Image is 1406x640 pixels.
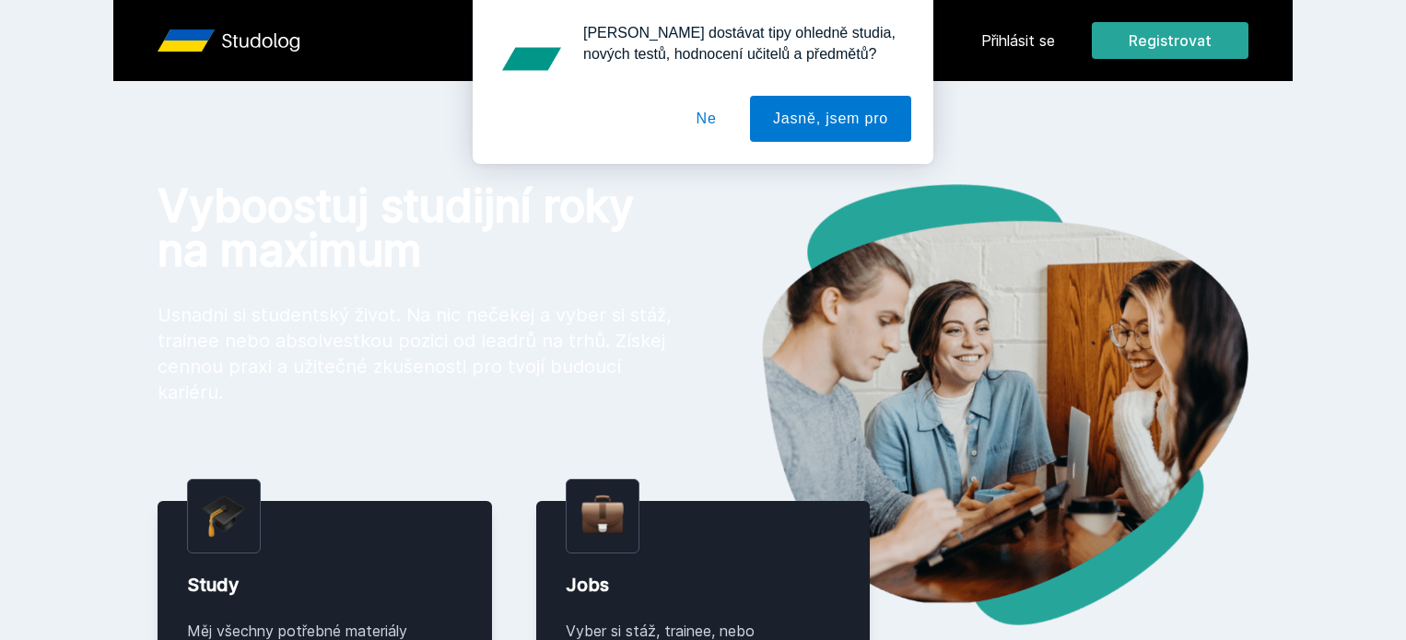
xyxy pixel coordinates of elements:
[568,22,911,64] div: [PERSON_NAME] dostávat tipy ohledně studia, nových testů, hodnocení učitelů a předmětů?
[703,184,1248,625] img: hero.png
[750,96,911,142] button: Jasně, jsem pro
[674,96,740,142] button: Ne
[203,495,245,538] img: graduation-cap.png
[495,22,568,96] img: notification icon
[158,184,674,273] h1: Vyboostuj studijní roky na maximum
[581,491,624,538] img: briefcase.png
[187,572,463,598] div: Study
[566,572,841,598] div: Jobs
[158,302,674,405] p: Usnadni si studentský život. Na nic nečekej a vyber si stáž, trainee nebo absolvestkou pozici od ...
